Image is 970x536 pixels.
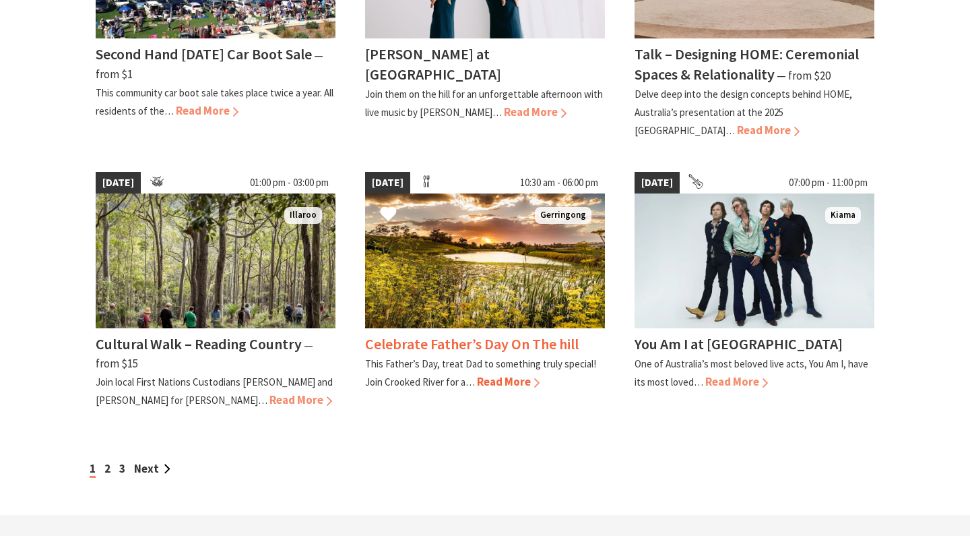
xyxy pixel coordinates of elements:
[504,105,567,119] span: Read More
[782,172,874,193] span: 07:00 pm - 11:00 pm
[535,207,591,224] span: Gerringong
[635,44,859,83] h4: Talk – Designing HOME: Ceremonial Spaces & Relationality
[737,123,800,138] span: Read More
[269,392,332,407] span: Read More
[90,461,96,478] span: 1
[366,192,410,238] button: Click to Favourite Celebrate Father’s Day On The hill
[96,334,302,353] h4: Cultural Walk – Reading Country
[635,88,852,137] p: Delve deep into the design concepts behind HOME, Australia’s presentation at the 2025 [GEOGRAPHIC...
[243,172,335,193] span: 01:00 pm - 03:00 pm
[825,207,861,224] span: Kiama
[365,88,603,119] p: Join them on the hill for an unforgettable afternoon with live music by [PERSON_NAME]…
[96,48,323,81] span: ⁠— from $1
[635,172,680,193] span: [DATE]
[777,68,831,83] span: ⁠— from $20
[96,172,141,193] span: [DATE]
[119,461,125,476] a: 3
[365,357,596,388] p: This Father’s Day, treat Dad to something truly special! Join Crooked River for a…
[635,334,843,353] h4: You Am I at [GEOGRAPHIC_DATA]
[705,374,768,389] span: Read More
[96,172,335,409] a: [DATE] 01:00 pm - 03:00 pm Visitors walk in single file along the Buddawang Track Illaroo Cultura...
[96,86,333,117] p: This community car boot sale takes place twice a year. All residents of the…
[513,172,605,193] span: 10:30 am - 06:00 pm
[176,103,238,118] span: Read More
[134,461,170,476] a: Next
[635,357,868,388] p: One of Australia’s most beloved live acts, You Am I, have its most loved…
[284,207,322,224] span: Illaroo
[365,193,605,328] img: Crooked River Estate
[365,172,605,409] a: [DATE] 10:30 am - 06:00 pm Crooked River Estate Gerringong Celebrate Father’s Day On The hill Thi...
[365,44,501,83] h4: [PERSON_NAME] at [GEOGRAPHIC_DATA]
[96,193,335,328] img: Visitors walk in single file along the Buddawang Track
[96,44,312,63] h4: Second Hand [DATE] Car Boot Sale
[104,461,110,476] a: 2
[365,334,579,353] h4: Celebrate Father’s Day On The hill
[477,374,540,389] span: Read More
[365,172,410,193] span: [DATE]
[96,376,333,407] p: Join local First Nations Custodians [PERSON_NAME] and [PERSON_NAME] for [PERSON_NAME]…
[635,172,874,409] a: [DATE] 07:00 pm - 11:00 pm You Am I Kiama You Am I at [GEOGRAPHIC_DATA] One of Australia’s most b...
[635,193,874,328] img: You Am I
